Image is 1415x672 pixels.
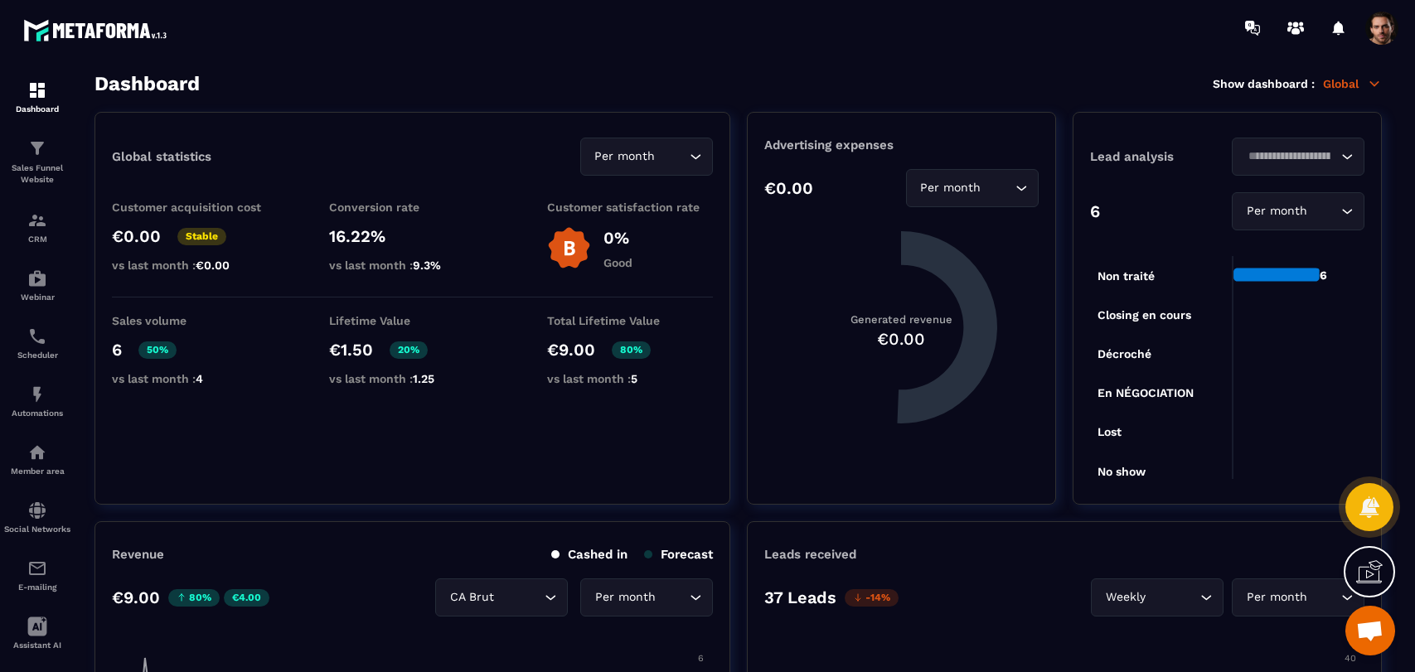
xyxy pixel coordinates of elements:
[1345,606,1395,655] div: Mở cuộc trò chuyện
[1213,77,1315,90] p: Show dashboard :
[27,384,47,404] img: automations
[1098,308,1191,322] tspan: Closing en cours
[551,547,628,562] p: Cashed in
[906,169,1039,207] div: Search for option
[1149,588,1196,607] input: Search for option
[413,259,441,272] span: 9.3%
[4,126,70,198] a: formationformationSales Funnel Website
[1345,653,1356,664] tspan: 40
[612,341,651,359] p: 80%
[1098,425,1122,438] tspan: Lost
[547,314,713,327] p: Total Lifetime Value
[196,372,203,385] span: 4
[4,467,70,476] p: Member area
[1102,588,1149,607] span: Weekly
[4,234,70,244] p: CRM
[112,259,278,272] p: vs last month :
[591,147,659,166] span: Per month
[4,198,70,256] a: formationformationCRM
[1243,202,1311,220] span: Per month
[112,587,160,607] p: €9.00
[1098,465,1146,478] tspan: No show
[23,15,172,46] img: logo
[196,259,230,272] span: €0.00
[698,653,704,664] tspan: 6
[497,588,540,607] input: Search for option
[1311,202,1337,220] input: Search for option
[917,179,985,197] span: Per month
[547,226,591,270] img: b-badge-o.b3b20ee6.svg
[4,525,70,534] p: Social Networks
[224,589,269,607] p: €4.00
[659,588,686,607] input: Search for option
[112,201,278,214] p: Customer acquisition cost
[112,226,161,246] p: €0.00
[27,326,47,346] img: scheduler
[1311,588,1337,607] input: Search for option
[94,72,200,95] h3: Dashboard
[27,138,47,158] img: formation
[1243,147,1337,166] input: Search for option
[4,409,70,418] p: Automations
[329,340,373,360] p: €1.50
[1091,578,1224,616] div: Search for option
[27,500,47,520] img: social-network
[1323,76,1382,91] p: Global
[329,314,495,327] p: Lifetime Value
[1232,138,1364,176] div: Search for option
[659,147,686,166] input: Search for option
[764,178,813,198] p: €0.00
[112,547,164,562] p: Revenue
[4,372,70,430] a: automationsautomationsAutomations
[547,340,595,360] p: €9.00
[27,268,47,288] img: automations
[413,372,434,385] span: 1.25
[1098,386,1194,399] tspan: En NÉGOCIATION
[329,226,495,246] p: 16.22%
[591,588,659,607] span: Per month
[112,149,211,164] p: Global statistics
[764,138,1039,152] p: Advertising expenses
[644,547,713,562] p: Forecast
[4,583,70,592] p: E-mailing
[4,104,70,114] p: Dashboard
[764,547,856,562] p: Leads received
[4,314,70,372] a: schedulerschedulerScheduler
[1090,201,1100,221] p: 6
[112,340,122,360] p: 6
[4,68,70,126] a: formationformationDashboard
[4,430,70,488] a: automationsautomationsMember area
[845,589,899,607] p: -14%
[1098,269,1155,283] tspan: Non traité
[177,228,226,245] p: Stable
[547,372,713,385] p: vs last month :
[631,372,637,385] span: 5
[4,351,70,360] p: Scheduler
[603,228,632,248] p: 0%
[4,488,70,546] a: social-networksocial-networkSocial Networks
[547,201,713,214] p: Customer satisfaction rate
[764,587,836,607] p: 37 Leads
[112,314,278,327] p: Sales volume
[390,341,428,359] p: 20%
[4,641,70,650] p: Assistant AI
[1243,588,1311,607] span: Per month
[4,546,70,604] a: emailemailE-mailing
[1232,192,1364,230] div: Search for option
[1232,578,1364,616] div: Search for option
[580,578,713,616] div: Search for option
[4,604,70,662] a: Assistant AI
[329,201,495,214] p: Conversion rate
[27,80,47,100] img: formation
[985,179,1011,197] input: Search for option
[112,372,278,385] p: vs last month :
[580,138,713,176] div: Search for option
[27,442,47,462] img: automations
[446,588,497,607] span: CA Brut
[4,256,70,314] a: automationsautomationsWebinar
[4,292,70,302] p: Webinar
[1098,347,1151,360] tspan: Décroché
[27,558,47,578] img: email
[329,372,495,385] p: vs last month :
[168,589,220,607] p: 80%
